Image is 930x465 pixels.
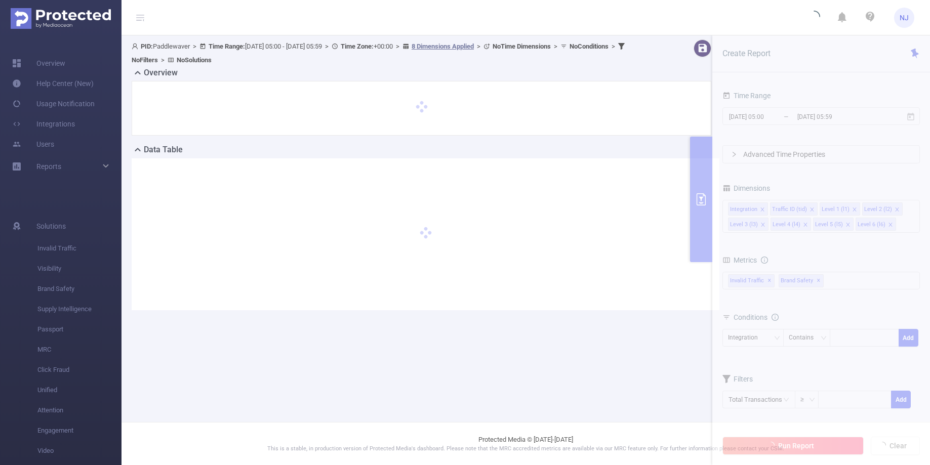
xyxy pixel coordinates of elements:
a: Integrations [12,114,75,134]
span: > [474,43,483,50]
b: No Filters [132,56,158,64]
span: Engagement [37,420,122,441]
span: Solutions [36,216,66,236]
span: Brand Safety [37,279,122,299]
b: No Conditions [570,43,609,50]
span: NJ [900,8,909,28]
h2: Data Table [144,144,183,156]
i: icon: loading [808,11,820,25]
img: Protected Media [11,8,111,29]
span: Video [37,441,122,461]
b: No Time Dimensions [493,43,551,50]
span: Reports [36,162,61,171]
span: > [158,56,168,64]
span: Invalid Traffic [37,238,122,259]
h2: Overview [144,67,178,79]
u: 8 Dimensions Applied [412,43,474,50]
span: > [551,43,560,50]
b: Time Zone: [341,43,374,50]
span: Attention [37,400,122,420]
a: Overview [12,53,65,73]
a: Users [12,134,54,154]
span: Passport [37,319,122,340]
b: PID: [141,43,153,50]
span: Unified [37,380,122,400]
b: No Solutions [177,56,212,64]
footer: Protected Media © [DATE]-[DATE] [122,422,930,465]
i: icon: user [132,43,141,50]
span: > [322,43,332,50]
span: Supply Intelligence [37,299,122,319]
b: Time Range: [209,43,245,50]
a: Help Center (New) [12,73,94,94]
span: Click Fraud [37,360,122,380]
a: Reports [36,156,61,177]
a: Usage Notification [12,94,95,114]
p: This is a stable, in production version of Protected Media's dashboard. Please note that the MRC ... [147,445,905,453]
span: Visibility [37,259,122,279]
span: > [190,43,199,50]
span: > [609,43,618,50]
span: > [393,43,402,50]
span: MRC [37,340,122,360]
span: Paddlewaver [DATE] 05:00 - [DATE] 05:59 +00:00 [132,43,627,64]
